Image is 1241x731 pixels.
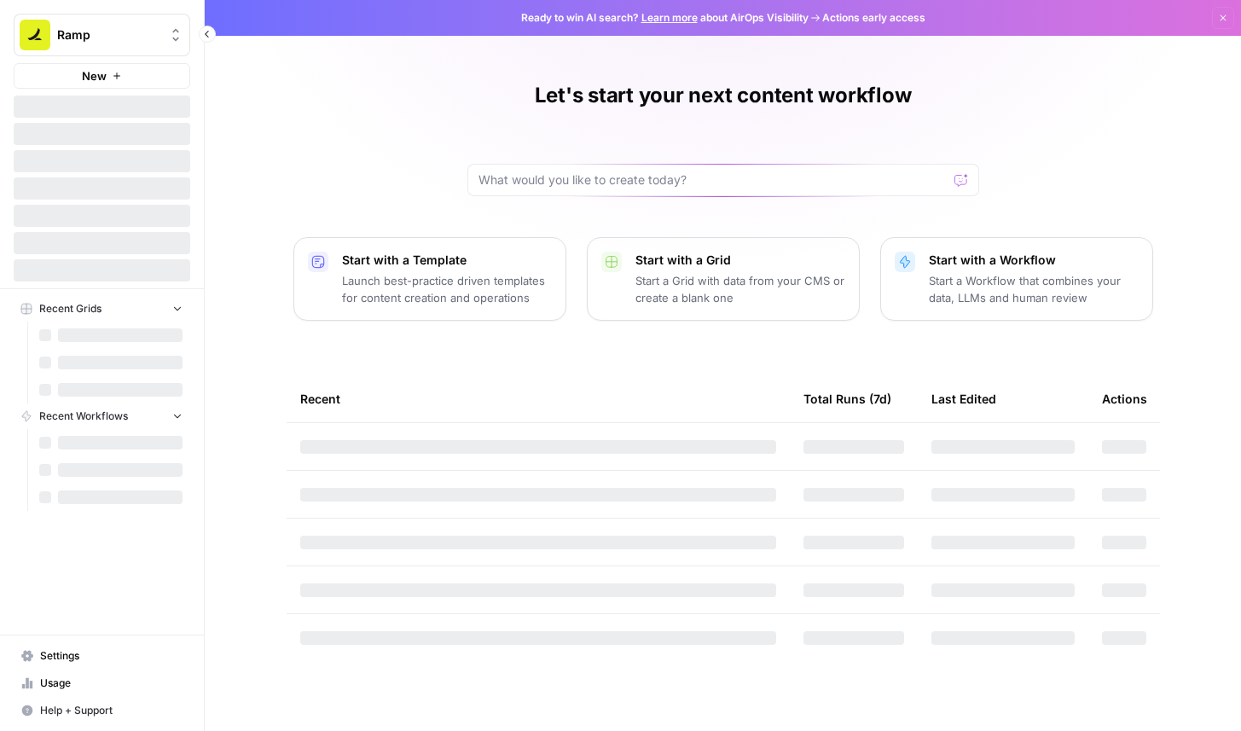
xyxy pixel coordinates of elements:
[929,272,1139,306] p: Start a Workflow that combines your data, LLMs and human review
[521,10,809,26] span: Ready to win AI search? about AirOps Visibility
[57,26,160,44] span: Ramp
[822,10,925,26] span: Actions early access
[14,403,190,429] button: Recent Workflows
[641,11,698,24] a: Learn more
[39,301,101,316] span: Recent Grids
[293,237,566,321] button: Start with a TemplateLaunch best-practice driven templates for content creation and operations
[635,272,845,306] p: Start a Grid with data from your CMS or create a blank one
[803,375,891,422] div: Total Runs (7d)
[14,14,190,56] button: Workspace: Ramp
[14,642,190,670] a: Settings
[342,272,552,306] p: Launch best-practice driven templates for content creation and operations
[478,171,948,189] input: What would you like to create today?
[635,252,845,269] p: Start with a Grid
[1102,375,1147,422] div: Actions
[39,409,128,424] span: Recent Workflows
[880,237,1153,321] button: Start with a WorkflowStart a Workflow that combines your data, LLMs and human review
[14,296,190,322] button: Recent Grids
[40,703,183,718] span: Help + Support
[40,676,183,691] span: Usage
[535,82,912,109] h1: Let's start your next content workflow
[931,375,996,422] div: Last Edited
[929,252,1139,269] p: Start with a Workflow
[14,63,190,89] button: New
[82,67,107,84] span: New
[14,670,190,697] a: Usage
[342,252,552,269] p: Start with a Template
[20,20,50,50] img: Ramp Logo
[587,237,860,321] button: Start with a GridStart a Grid with data from your CMS or create a blank one
[14,697,190,724] button: Help + Support
[300,375,776,422] div: Recent
[40,648,183,664] span: Settings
